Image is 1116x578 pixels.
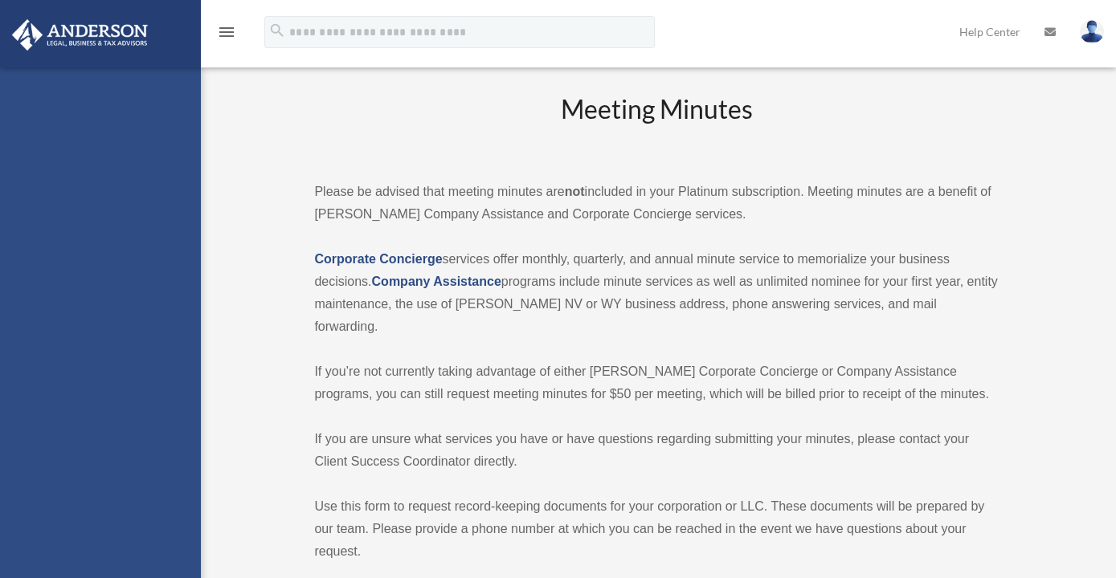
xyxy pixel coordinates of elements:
[314,495,998,563] p: Use this form to request record-keeping documents for your corporation or LLC. These documents wi...
[314,252,442,266] a: Corporate Concierge
[314,92,998,158] h2: Meeting Minutes
[314,181,998,226] p: Please be advised that meeting minutes are included in your Platinum subscription. Meeting minute...
[217,22,236,42] i: menu
[1080,20,1104,43] img: User Pic
[565,185,585,198] strong: not
[268,22,286,39] i: search
[372,275,501,288] a: Company Assistance
[7,19,153,51] img: Anderson Advisors Platinum Portal
[314,248,998,338] p: services offer monthly, quarterly, and annual minute service to memorialize your business decisio...
[314,360,998,405] p: If you’re not currently taking advantage of either [PERSON_NAME] Corporate Concierge or Company A...
[314,428,998,473] p: If you are unsure what services you have or have questions regarding submitting your minutes, ple...
[217,28,236,42] a: menu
